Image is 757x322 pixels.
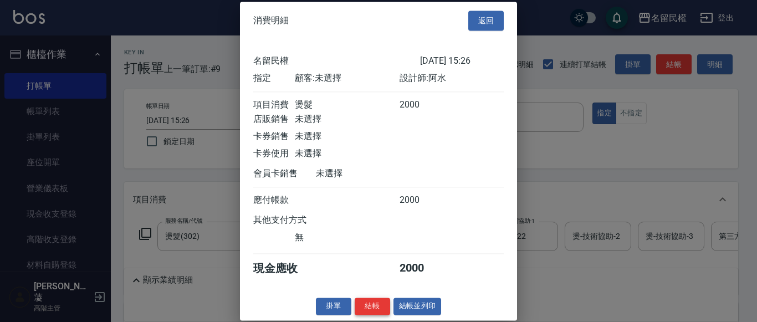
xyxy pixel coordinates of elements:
[253,55,420,67] div: 名留民權
[253,99,295,111] div: 項目消費
[295,232,399,243] div: 無
[393,298,442,315] button: 結帳並列印
[400,99,441,111] div: 2000
[295,148,399,160] div: 未選擇
[400,73,504,84] div: 設計師: 阿水
[253,214,337,226] div: 其他支付方式
[295,114,399,125] div: 未選擇
[400,195,441,206] div: 2000
[316,298,351,315] button: 掛單
[253,261,316,276] div: 現金應收
[253,15,289,26] span: 消費明細
[295,131,399,142] div: 未選擇
[295,73,399,84] div: 顧客: 未選擇
[253,114,295,125] div: 店販銷售
[355,298,390,315] button: 結帳
[468,11,504,31] button: 返回
[253,148,295,160] div: 卡券使用
[420,55,504,67] div: [DATE] 15:26
[253,73,295,84] div: 指定
[253,195,295,206] div: 應付帳款
[295,99,399,111] div: 燙髮
[253,131,295,142] div: 卡券銷售
[253,168,316,180] div: 會員卡銷售
[400,261,441,276] div: 2000
[316,168,420,180] div: 未選擇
